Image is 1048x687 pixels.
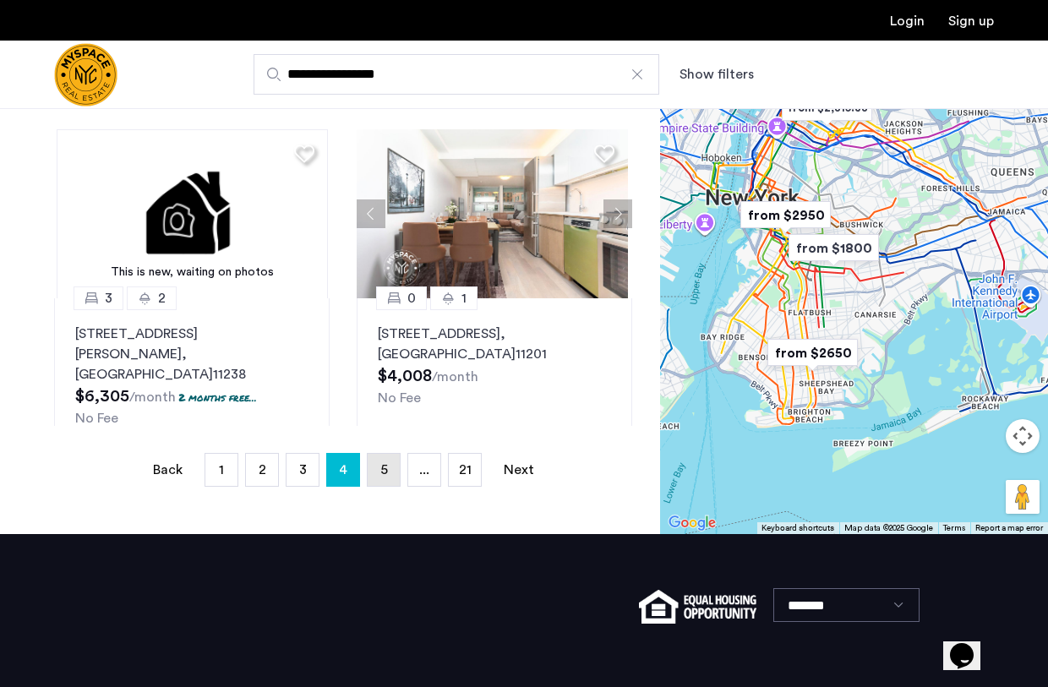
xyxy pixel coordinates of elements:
[844,524,933,532] span: Map data ©2025 Google
[357,129,628,298] img: 8515455b-be52-4141-8a40-4c35d33cf98b_638818012150916166.jpeg
[419,463,429,477] span: ...
[57,129,328,298] img: 1.gif
[639,590,756,624] img: equal-housing.png
[357,199,385,228] button: Previous apartment
[461,288,467,308] span: 1
[357,298,632,430] a: 01[STREET_ADDRESS], [GEOGRAPHIC_DATA]11201No Fee
[378,324,611,364] p: [STREET_ADDRESS] 11201
[75,388,129,405] span: $6,305
[943,522,965,534] a: Terms (opens in new tab)
[219,463,224,477] span: 1
[75,324,308,384] p: [STREET_ADDRESS][PERSON_NAME] 11238
[254,54,659,95] input: Apartment Search
[890,14,925,28] a: Login
[259,463,266,477] span: 2
[432,370,478,384] sub: /month
[1006,480,1040,514] button: Drag Pegman onto the map to open Street View
[339,456,347,483] span: 4
[664,512,720,534] img: Google
[158,288,166,308] span: 2
[75,412,118,425] span: No Fee
[734,196,838,234] div: from $2950
[761,334,865,372] div: from $2650
[664,512,720,534] a: Open this area in Google Maps (opens a new window)
[943,619,997,670] iframe: chat widget
[150,454,184,486] a: Back
[603,199,632,228] button: Next apartment
[65,264,319,281] div: This is new, waiting on photos
[502,454,536,486] a: Next
[380,463,388,477] span: 5
[761,522,834,534] button: Keyboard shortcuts
[975,522,1043,534] a: Report a map error
[299,463,307,477] span: 3
[54,43,117,106] img: logo
[54,298,330,471] a: 32[STREET_ADDRESS][PERSON_NAME], [GEOGRAPHIC_DATA]112382 months free...No FeeNet Effective: $5,40...
[54,453,632,487] nav: Pagination
[459,463,472,477] span: 21
[178,390,257,405] p: 2 months free...
[1006,419,1040,453] button: Map camera controls
[129,390,176,404] sub: /month
[948,14,994,28] a: Registration
[378,391,421,405] span: No Fee
[378,368,432,384] span: $4,008
[782,229,886,267] div: from $1800
[105,288,112,308] span: 3
[773,588,920,622] select: Language select
[57,129,328,298] a: This is new, waiting on photos
[407,288,416,308] span: 0
[680,64,754,85] button: Show or hide filters
[54,43,117,106] a: Cazamio Logo
[775,89,879,127] div: from $2,815.38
